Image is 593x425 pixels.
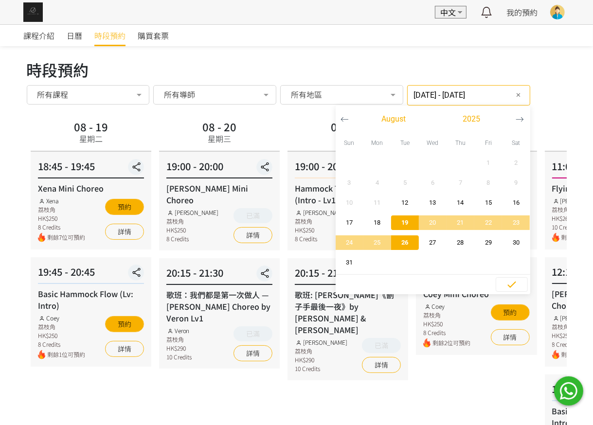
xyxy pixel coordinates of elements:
img: fire.png [552,233,559,242]
div: Fri [474,133,502,153]
a: 我的預約 [506,6,538,18]
button: 2025 [433,112,511,126]
span: 15 [477,198,499,208]
div: 20:15 - 21:30 [295,266,401,285]
button: 13 [419,193,447,212]
button: 23 [502,212,530,232]
div: HK$250 [166,226,219,234]
span: 14 [449,198,471,208]
span: 2 [505,158,527,168]
div: 荔枝角 [166,217,219,226]
button: 17 [336,212,363,232]
span: 11 [366,198,388,208]
input: 篩選日期 [407,85,530,106]
div: Mon [363,133,391,153]
button: 15 [474,193,502,212]
div: Thu [447,133,474,153]
div: Sat [502,133,530,153]
button: 4 [363,173,391,193]
div: 8 Credits [295,234,347,243]
button: 預約 [491,304,530,320]
button: August [355,112,433,126]
button: 3 [336,173,363,193]
a: 詳情 [234,227,272,243]
div: Coey [38,314,85,322]
button: 20 [419,212,447,232]
div: HK$250 [38,331,85,340]
button: 6 [419,173,447,193]
div: 08 - 21 [331,121,365,132]
button: 5 [391,173,419,193]
span: 所有導師 [164,89,195,99]
span: 30 [505,238,527,248]
span: 9 [505,178,527,188]
button: 26 [391,232,419,252]
div: [PERSON_NAME] [295,338,347,347]
span: 2025 [463,113,481,125]
div: 08 - 19 [74,121,108,132]
img: fire.png [38,350,45,359]
span: 5 [394,178,416,188]
div: 歌班: [PERSON_NAME]《劊子手最後一夜》by [PERSON_NAME] & [PERSON_NAME] [295,289,401,336]
button: 21 [447,212,474,232]
span: 12 [394,198,416,208]
div: 10 Credits [166,353,192,361]
div: Veron [166,326,192,335]
div: 10 Credits [295,364,347,373]
div: 星期二 [79,133,103,144]
div: Sun [336,133,363,153]
div: 荔枝角 [38,205,85,214]
div: 荔枝角 [295,347,347,355]
span: 13 [422,198,444,208]
button: 已滿 [234,326,272,341]
button: 2 [502,153,530,173]
div: 8 Credits [38,223,85,231]
span: 剩餘1位可預約 [47,350,85,359]
span: 日曆 [67,30,82,41]
span: 25 [366,238,388,248]
a: 詳情 [105,341,144,357]
div: 荔枝角 [295,217,347,226]
a: 時段預約 [94,25,126,46]
div: Wed [419,133,447,153]
span: 8 [477,178,499,188]
span: 28 [449,238,471,248]
button: 12 [391,193,419,212]
span: August [382,113,406,125]
span: 課程介紹 [23,30,54,41]
img: img_61c0148bb0266 [23,2,43,22]
button: 已滿 [362,338,401,353]
span: 3 [339,178,360,188]
span: 26 [394,238,416,248]
button: 30 [502,232,530,252]
button: 18 [363,212,391,232]
div: 08 - 20 [202,121,236,132]
img: fire.png [38,233,45,242]
div: Xena Mini Choreo [38,182,144,194]
button: 28 [447,232,474,252]
span: 24 [339,238,360,248]
button: 29 [474,232,502,252]
div: 8 Credits [166,234,219,243]
span: 27 [422,238,444,248]
div: HK$250 [423,319,470,328]
button: 9 [502,173,530,193]
div: 歌班：我們都是第一次做人 — [PERSON_NAME] Choreo by Veron Lv1 [166,289,272,324]
span: 16 [505,198,527,208]
span: 購買套票 [138,30,169,41]
div: 19:00 - 20:00 [295,159,401,178]
div: HK$250 [38,214,85,223]
button: 8 [474,173,502,193]
button: 7 [447,173,474,193]
div: Xena [38,196,85,205]
span: 所有地區 [291,89,322,99]
span: 18 [366,218,388,228]
div: HK$290 [295,355,347,364]
span: 20 [422,218,444,228]
a: 購買套票 [138,25,169,46]
span: 22 [477,218,499,228]
div: 19:45 - 20:45 [38,265,144,284]
button: 31 [336,252,363,272]
div: 19:00 - 20:00 [166,159,272,178]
